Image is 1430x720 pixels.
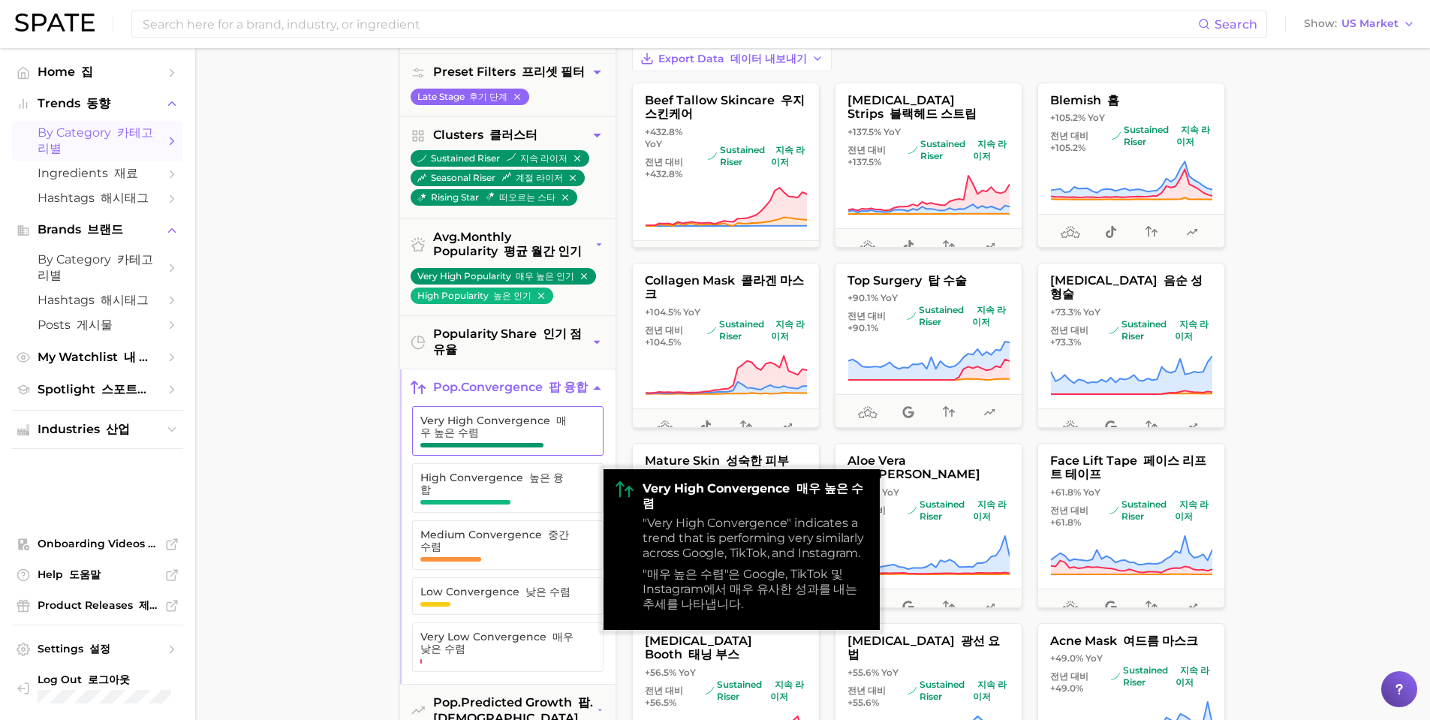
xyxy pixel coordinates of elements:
[411,288,553,304] button: High Popularity 높은 인기
[1175,499,1209,522] font: 지속 라이저
[645,126,682,137] span: +432.8%
[943,404,955,422] span: popularity convergence: Low Convergence
[1109,499,1212,523] span: sustained riser
[489,128,537,142] font: 클러스터
[12,248,183,288] a: by Category 카테고리별
[400,117,616,154] button: Clusters 클러스터
[1061,418,1080,436] span: average monthly popularity: High Popularity
[770,318,804,342] font: 지속 라이저
[645,667,676,678] span: +56.5%
[935,426,962,437] span: 36.6%
[847,144,886,156] span: 전년 대비
[1110,672,1119,681] img: sustained riser
[847,126,881,137] span: +137.5%
[124,350,190,364] font: 내 관심 목록
[38,293,158,309] span: Hashtags
[902,598,914,616] span: popularity share: Google
[420,414,567,439] font: 매우 높은 수렴
[645,336,681,348] span: +104.5%
[835,94,1022,122] span: [MEDICAL_DATA] strips
[400,369,616,406] button: pop.convergence 팝 융합
[433,695,461,709] abbr: popularity index
[12,594,183,617] a: Product Releases 제품 출시
[943,238,955,256] span: popularity convergence: High Convergence
[890,107,977,121] font: 블랙헤드 스트립
[1050,517,1081,528] span: +61.8%
[632,263,820,428] button: collagen mask 콜라겐 마스크+104.5% YoY전년 대비 +104.5%sustained risersustained riser 지속 라이저
[1138,246,1164,257] span: 28.7%
[707,144,806,168] span: sustained riser
[1215,17,1257,32] span: Search
[1341,20,1398,28] span: US Market
[89,642,110,655] font: 설정
[1146,418,1158,436] span: popularity convergence: Low Convergence
[433,230,594,260] span: monthly popularity
[38,642,158,656] span: Settings
[1123,634,1198,648] font: 여드름 마스크
[411,268,596,285] button: Very High Popularity 매우 높은 인기
[12,345,183,370] a: My Watchlist 내 관심 목록
[433,230,460,244] abbr: average
[835,274,1022,288] span: top surgery
[1186,418,1198,436] span: popularity predicted growth: Likely
[896,426,921,437] span: 55.5%
[38,191,158,206] span: Hashtags
[645,306,681,318] span: +104.5%
[726,453,789,468] font: 성숙한 피부
[38,423,158,436] span: Industries
[1050,324,1088,336] span: 전년 대비
[943,598,955,616] span: popularity convergence: Low Convergence
[38,252,158,284] span: by Category
[835,83,1022,248] button: [MEDICAL_DATA] strips 블랙헤드 스트립+137.5% YoY전년 대비 +137.5%sustained risersustained riser 지속 라이저
[77,318,113,332] font: 게시물
[645,697,676,708] span: +56.5%
[683,306,700,318] span: YoY
[1050,453,1206,481] font: 페이스 리프트 테이프
[658,53,807,65] span: Export Data
[881,667,899,679] span: YoY
[1186,598,1198,616] span: popularity predicted growth: Uncertain
[645,168,682,179] span: +432.8%
[835,454,1022,482] span: aloe vera gel
[643,516,868,618] div: "Very High Convergence" indicates a trend that is performing very similarly across Google, TikTok...
[38,568,158,582] span: Help
[411,170,585,186] button: seasonal riser seasonal riser계절 라이저
[643,481,868,511] strong: Very High Convergence
[633,634,819,662] span: [MEDICAL_DATA] booth
[882,487,899,499] span: YoY
[12,121,183,161] a: by Category 카테고리별
[12,532,183,556] a: Onboarding Videos 온보딩 비디오
[707,152,716,161] img: sustained riser
[549,380,588,394] font: 팝 융합
[141,11,1198,37] input: Search here for a brand, industry, or ingredient
[884,126,901,138] span: YoY
[38,537,158,551] span: Onboarding Videos
[706,326,715,335] img: sustained riser
[907,679,1009,703] span: sustained riser
[700,418,712,436] span: popularity share: TikTok
[645,685,683,697] span: 전년 대비
[856,310,886,322] span: 년 대비
[1050,336,1081,348] span: +73.3%
[420,630,574,655] font: 매우 낮은 수렴
[400,219,616,270] button: avg.monthly popularity 평균 월간 인기
[1176,124,1209,147] font: 지속 라이저
[12,313,183,338] a: Posts 게시물
[632,83,820,248] button: beef tallow skincare 우지 스킨케어+432.8% YoY전년 대비 +432.8%sustained risersustained riser 지속 라이저
[655,418,675,436] span: average monthly popularity: High Popularity
[881,292,898,304] span: YoY
[86,96,110,110] font: 동향
[433,380,588,396] span: convergence
[1050,273,1203,301] font: 음순 성형술
[420,528,569,553] font: 중간 수렴
[645,93,805,121] font: 우지 스킨케어
[525,585,570,598] font: 낮은 수렴
[632,443,820,608] button: mature skin 성숙한 피부+70.0% YoY전년 대비 +70.0%sustained risersustained riser 지속 라이저8.4m76.2%45.8%+28.8%
[1146,598,1158,616] span: popularity convergence: Medium Convergence
[902,238,914,256] span: popularity share: TikTok
[1050,487,1081,498] span: +61.8%
[12,288,183,313] a: Hashtags 해시태그
[400,316,616,369] button: popularity share 인기 점유율
[730,52,807,65] font: 데이터 내보내기
[420,471,572,496] span: High Convergence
